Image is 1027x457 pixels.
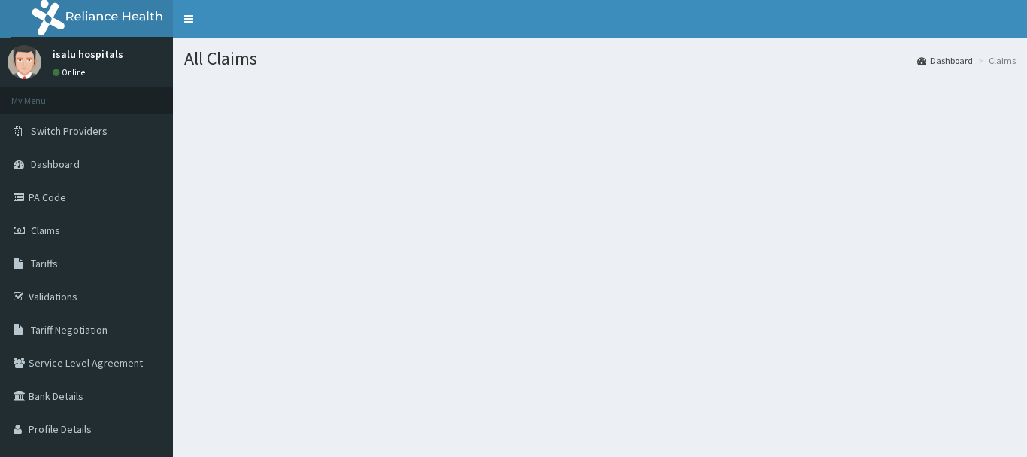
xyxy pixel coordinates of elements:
[31,124,108,138] span: Switch Providers
[53,67,89,78] a: Online
[31,323,108,337] span: Tariff Negotiation
[53,49,123,59] p: isalu hospitals
[974,54,1016,67] li: Claims
[8,45,41,79] img: User Image
[917,54,973,67] a: Dashboard
[184,49,1016,69] h1: All Claims
[31,157,80,171] span: Dashboard
[31,224,60,237] span: Claims
[31,257,58,270] span: Tariffs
